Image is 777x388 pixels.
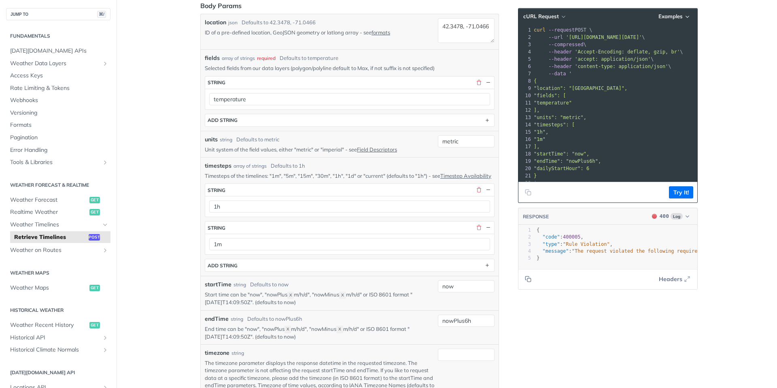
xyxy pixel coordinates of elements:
div: Defaults to now [250,281,289,289]
div: json [228,19,238,26]
span: "1h", [534,129,548,135]
div: 8 [518,77,532,85]
a: Weather on RoutesShow subpages for Weather on Routes [6,244,110,256]
button: Show subpages for Historical Climate Normals [102,347,108,353]
span: Weather Timelines [10,221,100,229]
span: cURL Request [523,13,559,20]
div: string [234,281,246,288]
p: ID of a pre-defined location, GeoJSON geometry or latlong array - see [205,29,435,36]
label: location [205,18,226,27]
span: Pagination [10,134,108,142]
a: Weather Forecastget [6,194,110,206]
a: Retrieve Timelinespost [10,231,110,243]
span: timesteps [205,162,231,170]
button: Try It! [669,186,693,198]
button: Hide [484,224,492,231]
span: ], [534,107,539,113]
button: JUMP TO⌘/ [6,8,110,20]
a: Access Keys [6,70,110,82]
div: 4 [518,48,532,55]
button: string [205,222,494,234]
h2: Weather Maps [6,269,110,277]
span: "Rule Violation" [563,241,610,247]
div: 3 [518,241,531,248]
span: "location": "[GEOGRAPHIC_DATA]", [534,85,627,91]
span: "dailyStartHour": 6 [534,166,589,171]
button: ADD string [205,114,494,126]
textarea: 42.3478, -71.0466 [438,18,495,43]
button: ADD string [205,259,494,271]
span: [DATE][DOMAIN_NAME] APIs [10,47,108,55]
span: POST \ [534,27,592,33]
span: "message" [542,248,569,254]
p: Unit system of the field values, either "metric" or "imperial" - see [205,146,435,153]
span: fields [205,54,220,62]
div: 1 [518,227,531,234]
div: 2 [518,34,532,41]
button: Show subpages for Weather on Routes [102,247,108,254]
button: Show subpages for Tools & Libraries [102,159,108,166]
span: ⌘/ [97,11,106,18]
span: Weather Maps [10,284,87,292]
span: Headers [659,275,682,284]
button: Copy to clipboard [522,273,534,285]
div: 17 [518,143,532,150]
div: Defaults to temperature [280,54,338,62]
div: 13 [518,114,532,121]
div: 12 [518,107,532,114]
div: 11 [518,99,532,107]
div: string [231,350,244,357]
div: 14 [518,121,532,128]
div: 7 [518,70,532,77]
span: "code" [542,234,560,240]
div: 19 [518,158,532,165]
span: ], [534,144,539,149]
span: "fields": [ [534,93,566,98]
span: "timesteps": [ [534,122,575,128]
span: X [289,292,292,298]
span: --request [548,27,575,33]
span: Formats [10,121,108,129]
span: ' [534,180,537,186]
span: 400 [660,213,669,219]
button: Delete [475,224,482,231]
div: 21 [518,172,532,179]
span: curl [534,27,546,33]
p: Start time can be "now", "nowPlus m/h/d", "nowMinus m/h/d" or ISO 8601 format "[DATE]T14:09:50Z".... [205,291,435,306]
div: 5 [518,55,532,63]
span: "type" [542,241,560,247]
span: } [534,173,537,179]
span: Realtime Weather [10,208,87,216]
span: '[URL][DOMAIN_NAME][DATE]' [566,34,642,40]
a: Historical Climate NormalsShow subpages for Historical Climate Normals [6,344,110,356]
button: RESPONSE [522,213,549,221]
span: --compressed [548,42,584,47]
a: Field Descriptors [357,146,397,153]
label: units [205,135,218,144]
div: 5 [518,255,531,262]
button: 400400Log [648,212,693,220]
div: array of strings [234,162,267,170]
span: 400005 [563,234,580,240]
div: 18 [518,150,532,158]
div: 10 [518,92,532,99]
span: \ [534,49,683,55]
span: --header [548,49,572,55]
button: string [205,184,494,196]
div: string [208,225,225,231]
span: Weather on Routes [10,246,100,254]
span: X [287,327,289,333]
div: string [231,316,243,323]
div: 6 [518,63,532,70]
span: 'Accept-Encoding: deflate, gzip, br' [575,49,680,55]
span: "units": "metric", [534,115,586,120]
a: Webhooks [6,94,110,107]
span: --data [548,71,566,77]
a: Versioning [6,107,110,119]
span: Tools & Libraries [10,158,100,166]
div: string [208,187,225,193]
div: 15 [518,128,532,136]
a: Error Handling [6,144,110,156]
span: Weather Forecast [10,196,87,204]
span: "temperature" [534,100,572,106]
